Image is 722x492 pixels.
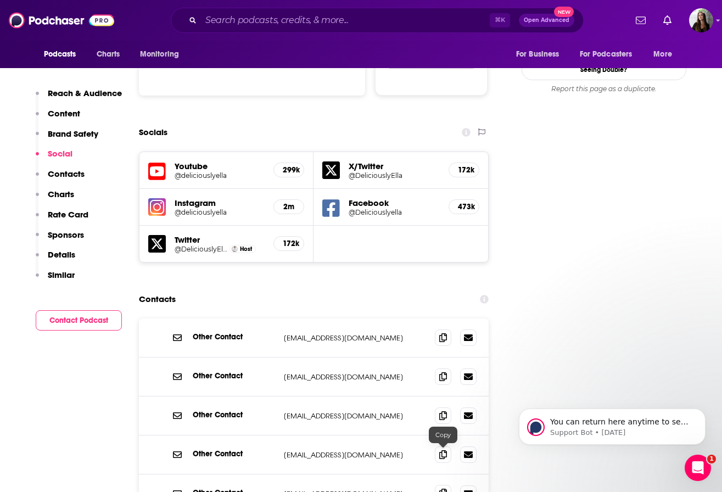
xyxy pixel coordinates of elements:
div: Search podcasts, credits, & more... [171,8,584,33]
button: Social [36,148,72,169]
span: ⌘ K [490,13,510,27]
img: Ella Mills [232,246,238,252]
h5: X/Twitter [349,161,440,171]
p: [EMAIL_ADDRESS][DOMAIN_NAME] [284,372,427,382]
h5: 473k [458,202,470,211]
a: Show notifications dropdown [631,11,650,30]
button: open menu [132,44,193,65]
button: open menu [646,44,686,65]
a: @Deliciouslyella [349,208,440,216]
button: Contacts [36,169,85,189]
h5: Youtube [175,161,265,171]
button: Contact Podcast [36,310,122,331]
span: Open Advanced [524,18,569,23]
p: Other Contact [193,410,275,420]
p: Contacts [48,169,85,179]
a: Charts [89,44,127,65]
button: Open AdvancedNew [519,14,574,27]
img: Podchaser - Follow, Share and Rate Podcasts [9,10,114,31]
a: Seeing Double? [522,59,686,80]
h5: Twitter [175,234,265,245]
button: Details [36,249,75,270]
a: @deliciouslyella [175,208,265,216]
button: Brand Safety [36,128,98,149]
span: For Business [516,47,559,62]
p: Rate Card [48,209,88,220]
span: Podcasts [44,47,76,62]
p: Other Contact [193,371,275,381]
img: User Profile [689,8,713,32]
p: Content [48,108,80,119]
p: Similar [48,270,75,280]
span: For Podcasters [580,47,633,62]
span: More [653,47,672,62]
h5: 172k [458,165,470,175]
p: [EMAIL_ADDRESS][DOMAIN_NAME] [284,411,427,421]
p: Details [48,249,75,260]
img: iconImage [148,198,166,216]
h5: 299k [283,165,295,175]
h5: 172k [283,239,295,248]
span: Logged in as bnmartinn [689,8,713,32]
input: Search podcasts, credits, & more... [201,12,490,29]
button: Charts [36,189,74,209]
span: New [554,7,574,17]
a: @deliciouslyella [175,171,265,180]
a: @DeliciouslyElla [175,245,227,253]
button: open menu [573,44,648,65]
p: Other Contact [193,449,275,459]
button: Similar [36,270,75,290]
h5: Facebook [349,198,440,208]
span: Monitoring [140,47,179,62]
h5: Instagram [175,198,265,208]
button: Rate Card [36,209,88,230]
button: open menu [36,44,91,65]
iframe: Intercom live chat [685,455,711,481]
p: Sponsors [48,230,84,240]
a: Show notifications dropdown [659,11,676,30]
button: open menu [508,44,573,65]
p: Social [48,148,72,159]
div: Copy [429,427,457,443]
p: Other Contact [193,332,275,342]
iframe: Intercom notifications message [502,385,722,462]
span: Host [240,245,252,253]
h5: 2m [283,202,295,211]
span: Charts [97,47,120,62]
button: Show profile menu [689,8,713,32]
div: Report this page as a duplicate. [522,85,686,93]
h2: Socials [139,122,167,143]
a: @DeliciouslyElla [349,171,440,180]
button: Reach & Audience [36,88,122,108]
p: [EMAIL_ADDRESS][DOMAIN_NAME] [284,450,427,460]
p: Brand Safety [48,128,98,139]
span: 1 [707,455,716,463]
h2: Contacts [139,289,176,310]
button: Sponsors [36,230,84,250]
p: Charts [48,189,74,199]
p: [EMAIL_ADDRESS][DOMAIN_NAME] [284,333,427,343]
p: Reach & Audience [48,88,122,98]
button: Content [36,108,80,128]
